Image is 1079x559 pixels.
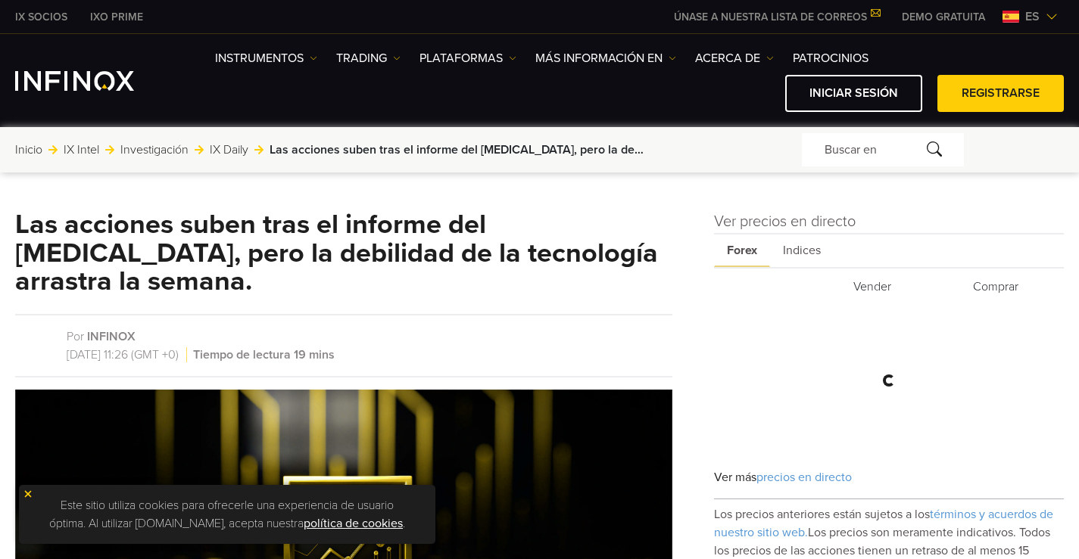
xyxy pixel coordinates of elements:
img: arrow-right [195,145,204,154]
div: Buscar en [802,133,964,166]
a: Registrarse [937,75,1064,112]
a: Patrocinios [793,49,869,67]
a: Iniciar sesión [785,75,922,112]
img: arrow-right [48,145,58,154]
span: Las acciones suben tras el informe del [MEDICAL_DATA], pero la debilidad de la tecnología arrastr... [270,141,648,159]
a: INFINOX [4,9,79,25]
a: INFINOX [87,329,136,344]
a: PLATAFORMAS [419,49,516,67]
a: Inicio [15,141,42,159]
th: Comprar [955,270,1062,303]
h1: Las acciones suben tras el informe del PCE, pero la debilidad de la tecnología arrastra la semana. [15,210,672,296]
img: yellow close icon [23,489,33,499]
h4: Ver precios en directo [714,210,1064,233]
span: Forex [714,234,770,267]
a: Instrumentos [215,49,317,67]
div: Ver más [714,456,1064,499]
span: [DATE] 11:26 (GMT +0) [67,347,187,362]
a: INFINOX MENU [890,9,996,25]
a: IX Daily [210,141,248,159]
a: ACERCA DE [695,49,774,67]
a: INFINOX [79,9,154,25]
a: INFINOX Logo [15,71,170,91]
span: precios en directo [756,470,852,485]
a: Investigación [120,141,189,159]
a: política de cookies [304,516,403,531]
img: arrow-right [254,145,264,154]
span: Por [67,329,84,344]
span: Indices [770,234,834,267]
a: ÚNASE A NUESTRA LISTA DE CORREOS [663,11,890,23]
a: Más información en [535,49,676,67]
p: Este sitio utiliza cookies para ofrecerle una experiencia de usuario óptima. Al utilizar [DOMAIN_... [27,492,428,536]
th: Vender [835,270,953,303]
img: arrow-right [105,145,114,154]
a: TRADING [336,49,401,67]
span: es [1019,8,1046,26]
span: Tiempo de lectura 19 mins [190,347,335,362]
a: IX Intel [64,141,99,159]
span: términos y acuerdos de nuestro sitio web. [714,507,1053,540]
